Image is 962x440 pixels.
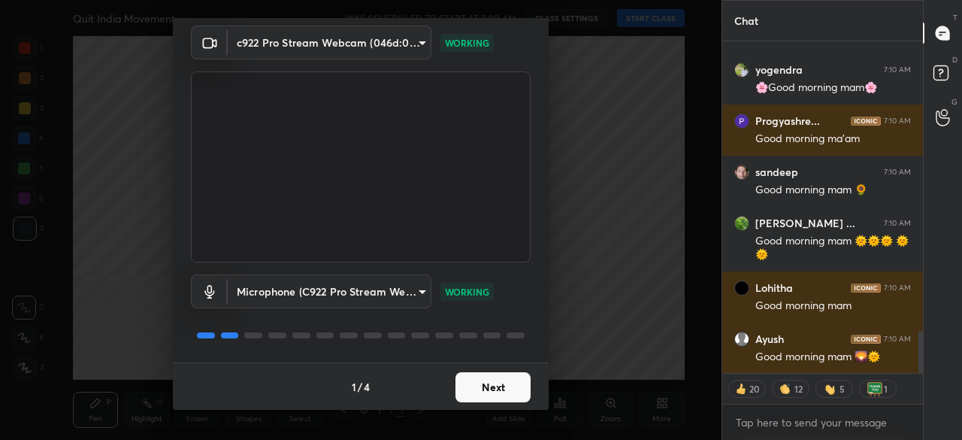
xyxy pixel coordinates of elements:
p: T [953,12,957,23]
div: 12 [792,383,804,395]
p: D [952,54,957,65]
img: thumbs_up.png [734,381,749,396]
p: WORKING [445,36,489,50]
div: Good morning ma'am [755,132,911,147]
div: 7:10 AM [884,284,911,293]
div: 🌸Good morning mam🌸 [755,80,911,96]
p: G [951,96,957,108]
img: thank_you.png [867,381,882,396]
div: grid [722,41,923,374]
div: Good morning mam 🌻 [755,183,911,198]
div: 20 [749,383,761,395]
p: Chat [722,1,770,41]
div: 5 [839,383,845,395]
img: iconic-dark.1390631f.png [851,284,881,293]
img: waving_hand.png [824,381,839,396]
div: 1 [882,383,888,395]
div: 7:10 AM [884,168,911,177]
img: 3 [734,216,749,231]
h6: Progyashre... [755,114,820,128]
p: WORKING [445,285,489,299]
h6: Ayush [755,332,784,346]
div: 7:10 AM [884,117,911,126]
img: 00a98cbf068d4397932ab0c9796504ca.jpg [734,62,749,77]
img: iconic-dark.1390631f.png [851,335,881,344]
h6: sandeep [755,165,798,179]
div: 7:10 AM [884,219,911,228]
div: 7:10 AM [884,335,911,344]
img: 0bab81aa99504d3eaa98e1f47f06b237.jpg [734,165,749,180]
div: Good morning mam 🌄🌞 [755,350,911,365]
div: 7:10 AM [884,65,911,74]
img: 3 [734,114,749,129]
img: iconic-dark.1390631f.png [851,117,881,126]
img: clapping_hands.png [777,381,792,396]
h6: Lohitha [755,281,793,295]
h6: [PERSON_NAME] ... [755,217,855,230]
h4: 1 [352,379,356,395]
div: c922 Pro Stream Webcam (046d:085c) [228,26,431,59]
h4: 4 [364,379,370,395]
img: 3237f18edc124511996da8a4a635c6f7.jpg [734,281,749,296]
div: Good morning mam 🌞🌞🌞 🌞🌞 [755,234,911,262]
h4: / [358,379,362,395]
div: Good morning mam [755,299,911,314]
h6: yogendra [755,63,803,77]
img: default.png [734,332,749,347]
div: c922 Pro Stream Webcam (046d:085c) [228,275,431,308]
button: Next [455,372,531,402]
